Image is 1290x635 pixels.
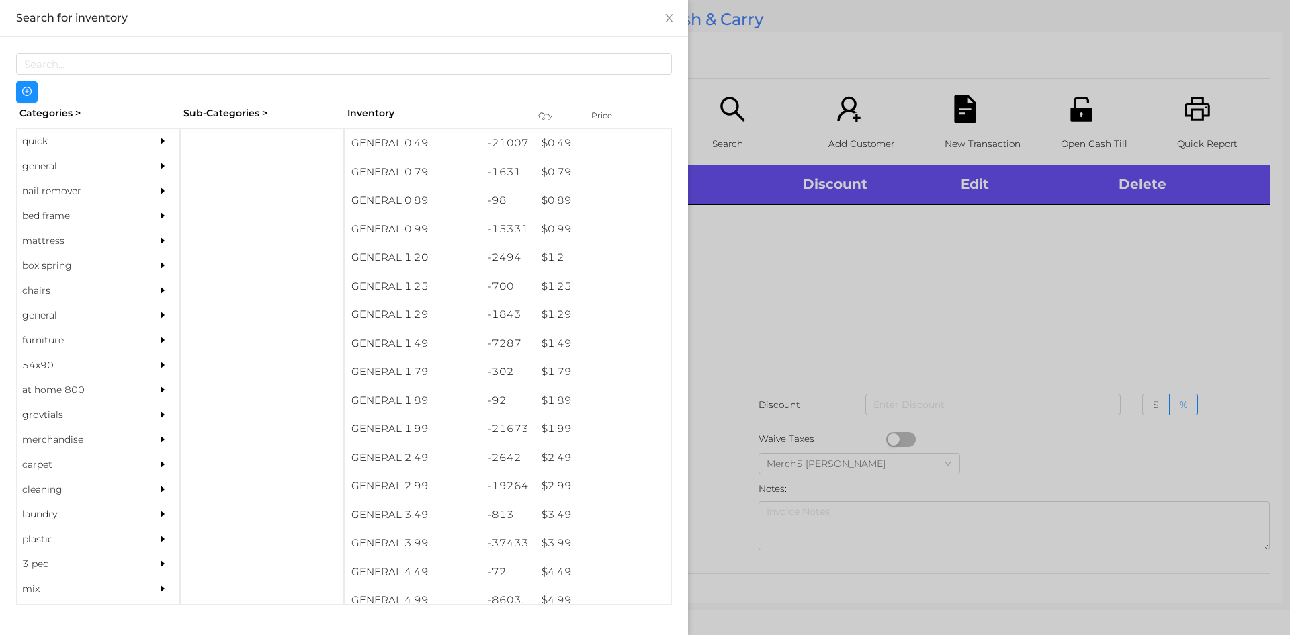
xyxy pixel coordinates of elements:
[16,103,180,124] div: Categories >
[158,261,167,270] i: icon: caret-right
[345,386,481,415] div: GENERAL 1.89
[535,472,671,501] div: $ 2.99
[535,215,671,244] div: $ 0.99
[481,415,535,443] div: -21673
[158,211,167,220] i: icon: caret-right
[347,106,521,120] div: Inventory
[17,552,139,577] div: 3 pec
[17,577,139,601] div: mix
[481,272,535,301] div: -700
[345,529,481,558] div: GENERAL 3.99
[16,81,38,103] button: icon: plus-circle
[535,501,671,530] div: $ 3.49
[158,335,167,345] i: icon: caret-right
[16,11,672,26] div: Search for inventory
[535,300,671,329] div: $ 1.29
[17,452,139,477] div: carpet
[17,527,139,552] div: plastic
[17,502,139,527] div: laundry
[345,129,481,158] div: GENERAL 0.49
[345,158,481,187] div: GENERAL 0.79
[158,360,167,370] i: icon: caret-right
[17,228,139,253] div: mattress
[345,558,481,587] div: GENERAL 4.49
[17,253,139,278] div: box spring
[17,477,139,502] div: cleaning
[481,158,535,187] div: -1631
[345,329,481,358] div: GENERAL 1.49
[535,272,671,301] div: $ 1.25
[481,357,535,386] div: -302
[481,386,535,415] div: -92
[535,106,575,125] div: Qty
[158,310,167,320] i: icon: caret-right
[481,300,535,329] div: -1843
[17,129,139,154] div: quick
[345,443,481,472] div: GENERAL 2.49
[481,129,535,158] div: -21007
[17,378,139,403] div: at home 800
[158,161,167,171] i: icon: caret-right
[535,243,671,272] div: $ 1.2
[481,215,535,244] div: -15331
[345,501,481,530] div: GENERAL 3.49
[481,472,535,501] div: -19264
[345,272,481,301] div: GENERAL 1.25
[481,501,535,530] div: -813
[535,415,671,443] div: $ 1.99
[16,53,672,75] input: Search...
[17,204,139,228] div: bed frame
[535,129,671,158] div: $ 0.49
[158,509,167,519] i: icon: caret-right
[158,460,167,469] i: icon: caret-right
[180,103,344,124] div: Sub-Categories >
[345,186,481,215] div: GENERAL 0.89
[535,529,671,558] div: $ 3.99
[535,158,671,187] div: $ 0.79
[481,443,535,472] div: -2642
[345,300,481,329] div: GENERAL 1.29
[17,403,139,427] div: grovtials
[158,286,167,295] i: icon: caret-right
[158,236,167,245] i: icon: caret-right
[17,303,139,328] div: general
[481,558,535,587] div: -72
[535,386,671,415] div: $ 1.89
[17,154,139,179] div: general
[158,484,167,494] i: icon: caret-right
[535,186,671,215] div: $ 0.89
[481,586,535,630] div: -8603.5
[481,186,535,215] div: -98
[17,427,139,452] div: merchandise
[481,529,535,558] div: -37433
[158,584,167,593] i: icon: caret-right
[481,329,535,358] div: -7287
[158,385,167,394] i: icon: caret-right
[535,357,671,386] div: $ 1.79
[345,215,481,244] div: GENERAL 0.99
[17,278,139,303] div: chairs
[535,586,671,615] div: $ 4.99
[158,136,167,146] i: icon: caret-right
[17,179,139,204] div: nail remover
[535,329,671,358] div: $ 1.49
[664,13,675,24] i: icon: close
[481,243,535,272] div: -2494
[588,106,642,125] div: Price
[535,558,671,587] div: $ 4.49
[158,435,167,444] i: icon: caret-right
[17,601,139,626] div: appliances
[345,586,481,615] div: GENERAL 4.99
[158,410,167,419] i: icon: caret-right
[17,328,139,353] div: furniture
[345,243,481,272] div: GENERAL 1.20
[158,559,167,568] i: icon: caret-right
[17,353,139,378] div: 54x90
[158,534,167,544] i: icon: caret-right
[345,472,481,501] div: GENERAL 2.99
[158,186,167,196] i: icon: caret-right
[345,415,481,443] div: GENERAL 1.99
[535,443,671,472] div: $ 2.49
[345,357,481,386] div: GENERAL 1.79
